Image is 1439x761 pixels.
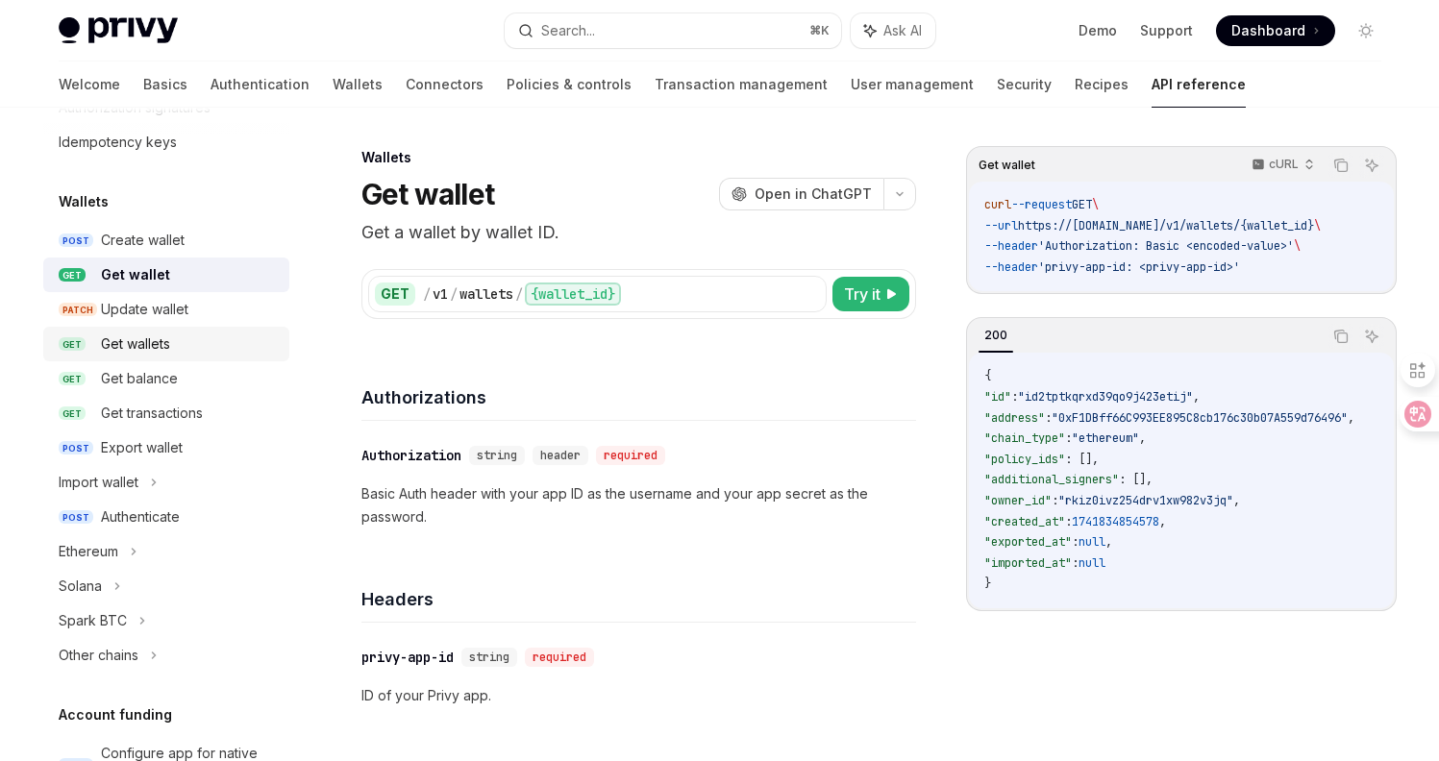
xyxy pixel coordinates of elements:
[1140,21,1193,40] a: Support
[375,282,415,306] div: GET
[984,452,1065,467] span: "policy_ids"
[984,389,1011,405] span: "id"
[1119,472,1153,487] span: : [],
[1328,153,1353,178] button: Copy the contents from the code block
[423,284,431,304] div: /
[59,471,138,494] div: Import wallet
[984,534,1072,550] span: "exported_at"
[43,327,289,361] a: GETGet wallets
[361,586,916,612] h4: Headers
[832,277,909,311] button: Try it
[1038,238,1294,254] span: 'Authorization: Basic <encoded-value>'
[505,13,841,48] button: Search...⌘K
[1359,324,1384,349] button: Ask AI
[1294,238,1301,254] span: \
[525,648,594,667] div: required
[1159,514,1166,529] span: ,
[59,337,86,352] span: GET
[1065,452,1099,467] span: : [],
[211,61,310,108] a: Authentication
[333,61,383,108] a: Wallets
[1079,21,1117,40] a: Demo
[755,184,872,204] span: Open in ChatGPT
[540,448,581,463] span: header
[1139,430,1146,446] span: ,
[101,436,183,459] div: Export wallet
[984,493,1052,508] span: "owner_id"
[984,238,1038,254] span: --header
[450,284,458,304] div: /
[361,148,916,167] div: Wallets
[1045,410,1052,426] span: :
[1052,493,1058,508] span: :
[101,332,170,356] div: Get wallets
[101,298,188,321] div: Update wallet
[883,21,922,40] span: Ask AI
[1152,61,1246,108] a: API reference
[984,472,1119,487] span: "additional_signers"
[1348,410,1354,426] span: ,
[101,367,178,390] div: Get balance
[515,284,523,304] div: /
[1018,218,1314,233] span: https://[DOMAIN_NAME]/v1/wallets/{wallet_id}
[984,576,991,591] span: }
[1011,389,1018,405] span: :
[851,13,935,48] button: Ask AI
[844,282,881,306] span: Try it
[59,17,178,44] img: light logo
[59,441,93,455] span: POST
[655,61,828,108] a: Transaction management
[596,446,665,465] div: required
[43,396,289,430] a: GETGet transactions
[984,259,1038,275] span: --header
[101,402,203,425] div: Get transactions
[59,190,109,213] h5: Wallets
[43,361,289,396] a: GETGet balance
[101,505,180,528] div: Authenticate
[59,575,102,598] div: Solana
[59,131,177,154] div: Idempotency keys
[1038,259,1240,275] span: 'privy-app-id: <privy-app-id>'
[101,263,170,286] div: Get wallet
[477,448,517,463] span: string
[361,482,916,528] p: Basic Auth header with your app ID as the username and your app secret as the password.
[1105,534,1112,550] span: ,
[433,284,448,304] div: v1
[1233,493,1240,508] span: ,
[719,178,883,210] button: Open in ChatGPT
[469,650,509,665] span: string
[101,229,185,252] div: Create wallet
[1241,149,1323,182] button: cURL
[1072,514,1159,529] span: 1741834854578
[361,648,454,667] div: privy-app-id
[59,61,120,108] a: Welcome
[59,644,138,667] div: Other chains
[1075,61,1129,108] a: Recipes
[59,510,93,525] span: POST
[1072,534,1079,550] span: :
[984,430,1065,446] span: "chain_type"
[361,384,916,410] h4: Authorizations
[59,406,86,421] span: GET
[1216,15,1335,46] a: Dashboard
[43,258,289,292] a: GETGet wallet
[459,284,513,304] div: wallets
[43,223,289,258] a: POSTCreate wallet
[1072,430,1139,446] span: "ethereum"
[1079,534,1105,550] span: null
[809,23,830,38] span: ⌘ K
[59,372,86,386] span: GET
[43,500,289,534] a: POSTAuthenticate
[984,410,1045,426] span: "address"
[507,61,632,108] a: Policies & controls
[361,177,495,211] h1: Get wallet
[43,125,289,160] a: Idempotency keys
[541,19,595,42] div: Search...
[143,61,187,108] a: Basics
[1018,389,1193,405] span: "id2tptkqrxd39qo9j423etij"
[43,430,289,465] a: POSTExport wallet
[43,292,289,327] a: PATCHUpdate wallet
[1351,15,1381,46] button: Toggle dark mode
[984,555,1072,571] span: "imported_at"
[361,684,916,707] p: ID of your Privy app.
